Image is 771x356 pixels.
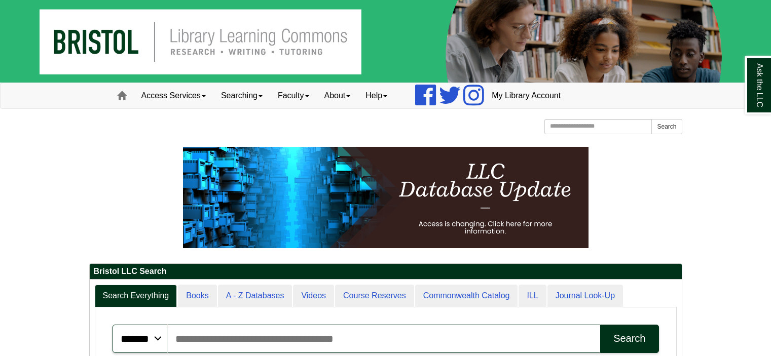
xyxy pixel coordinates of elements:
[95,285,177,307] a: Search Everything
[613,333,645,344] div: Search
[519,285,546,307] a: ILL
[358,83,395,108] a: Help
[293,285,334,307] a: Videos
[335,285,414,307] a: Course Reserves
[183,147,589,248] img: HTML tutorial
[651,119,682,134] button: Search
[547,285,623,307] a: Journal Look-Up
[484,83,568,108] a: My Library Account
[218,285,292,307] a: A - Z Databases
[600,325,658,353] button: Search
[178,285,216,307] a: Books
[317,83,358,108] a: About
[415,285,518,307] a: Commonwealth Catalog
[270,83,317,108] a: Faculty
[90,264,682,280] h2: Bristol LLC Search
[213,83,270,108] a: Searching
[134,83,213,108] a: Access Services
